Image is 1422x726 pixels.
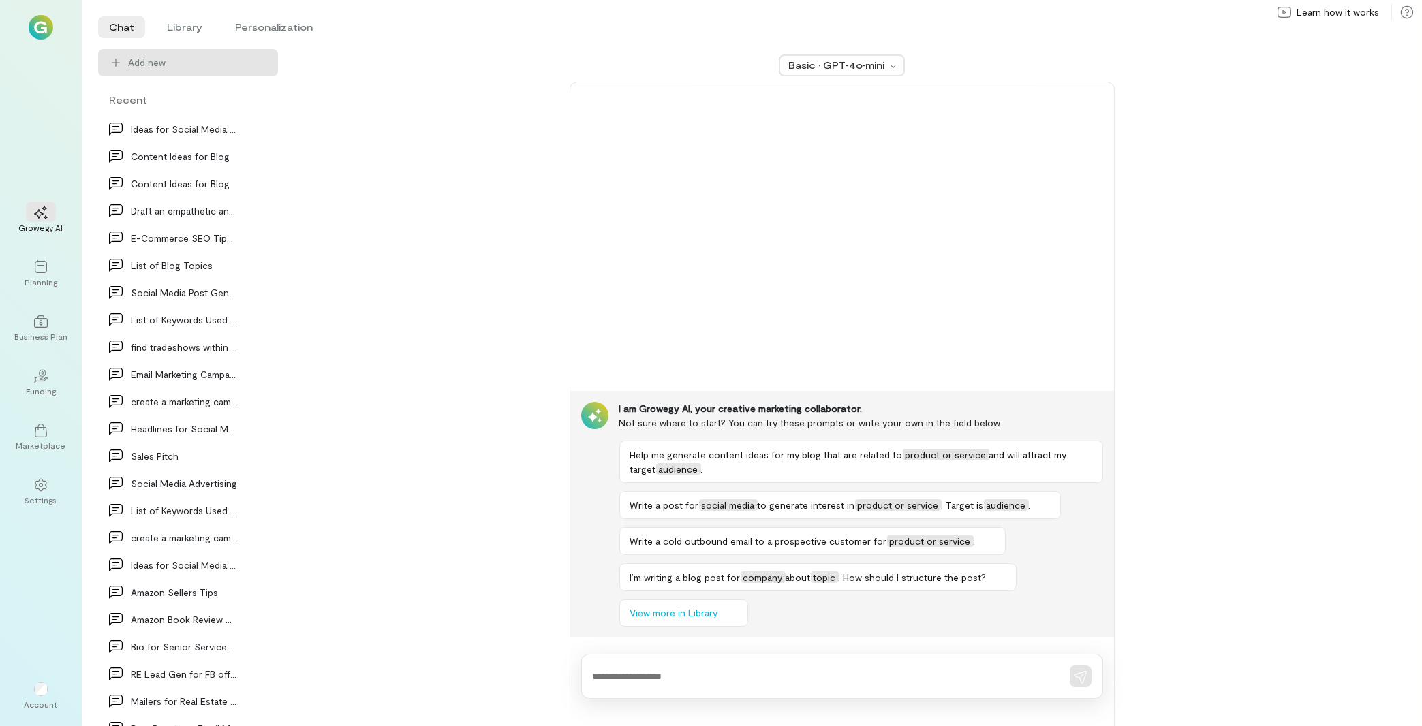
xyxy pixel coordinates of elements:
[98,93,278,107] div: Recent
[984,499,1029,511] span: audience
[14,331,67,342] div: Business Plan
[656,463,701,475] span: audience
[131,476,237,490] div: Social Media Advertising
[701,463,703,475] span: .
[741,571,786,583] span: company
[619,491,1061,519] button: Write a post forsocial mediato generate interest inproduct or service. Target isaudience.
[131,285,237,300] div: Social Media Post Generation
[131,313,237,327] div: List of Keywords Used for Product Search
[903,449,989,460] span: product or service
[630,449,1067,475] span: and will attract my target
[619,402,1103,415] div: I am Growegy AI, your creative marketing collaborator.
[26,385,56,396] div: Funding
[974,535,976,547] span: .
[619,527,1006,555] button: Write a cold outbound email to a prospective customer forproduct or service.
[619,563,1017,591] button: I’m writing a blog post forcompanyabouttopic. How should I structure the post?
[16,413,65,462] a: Marketplace
[131,612,237,627] div: Amazon Book Review Strategies
[131,422,237,436] div: Headlines for Social Media Ads
[1029,499,1031,511] span: .
[25,277,57,287] div: Planning
[699,499,758,511] span: social media
[16,440,66,451] div: Marketplace
[811,571,839,583] span: topic
[1297,5,1379,19] span: Learn how it works
[131,340,237,354] div: find tradeshows within 50 miles of [GEOGRAPHIC_DATA] for…
[98,16,145,38] li: Chat
[131,176,237,191] div: Content Ideas for Blog
[786,571,811,583] span: about
[224,16,324,38] li: Personalization
[16,467,65,516] a: Settings
[630,499,699,511] span: Write a post for
[156,16,213,38] li: Library
[887,535,974,547] span: product or service
[855,499,942,511] span: product or service
[839,571,987,583] span: . How should I structure the post?
[630,606,718,620] span: View more in Library
[131,204,237,218] div: Draft an empathetic and solution-oriented respons…
[131,667,237,681] div: RE Lead Gen for FB off Market
[16,304,65,353] a: Business Plan
[131,149,237,163] div: Content Ideas for Blog
[131,503,237,518] div: List of Keywords Used for Product Search
[619,599,748,627] button: View more in Library
[131,231,237,245] div: E-Commerce SEO Tips and Tricks
[131,558,237,572] div: Ideas for Social Media about Company or Product
[16,358,65,407] a: Funding
[128,56,267,69] span: Add new
[16,672,65,721] div: Account
[131,449,237,463] div: Sales Pitch
[619,415,1103,430] div: Not sure where to start? You can try these prompts or write your own in the field below.
[19,222,63,233] div: Growegy AI
[942,499,984,511] span: . Target is
[131,531,237,545] div: create a marketing campaign for [PERSON_NAME] (A w…
[788,59,886,72] div: Basic · GPT‑4o‑mini
[16,249,65,298] a: Planning
[630,571,741,583] span: I’m writing a blog post for
[131,585,237,599] div: Amazon Sellers Tips
[131,640,237,654] div: Bio for Senior Services Company
[131,394,237,409] div: create a marketing campaign with budget $1000 for…
[131,258,237,272] div: List of Blog Topics
[25,699,58,710] div: Account
[630,449,903,460] span: Help me generate content ideas for my blog that are related to
[131,694,237,708] div: Mailers for Real Estate Ideas
[25,494,57,505] div: Settings
[630,535,887,547] span: Write a cold outbound email to a prospective customer for
[131,122,237,136] div: Ideas for Social Media about Company or Product
[16,195,65,244] a: Growegy AI
[619,441,1103,483] button: Help me generate content ideas for my blog that are related toproduct or serviceand will attract ...
[131,367,237,381] div: Email Marketing Campaign
[758,499,855,511] span: to generate interest in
